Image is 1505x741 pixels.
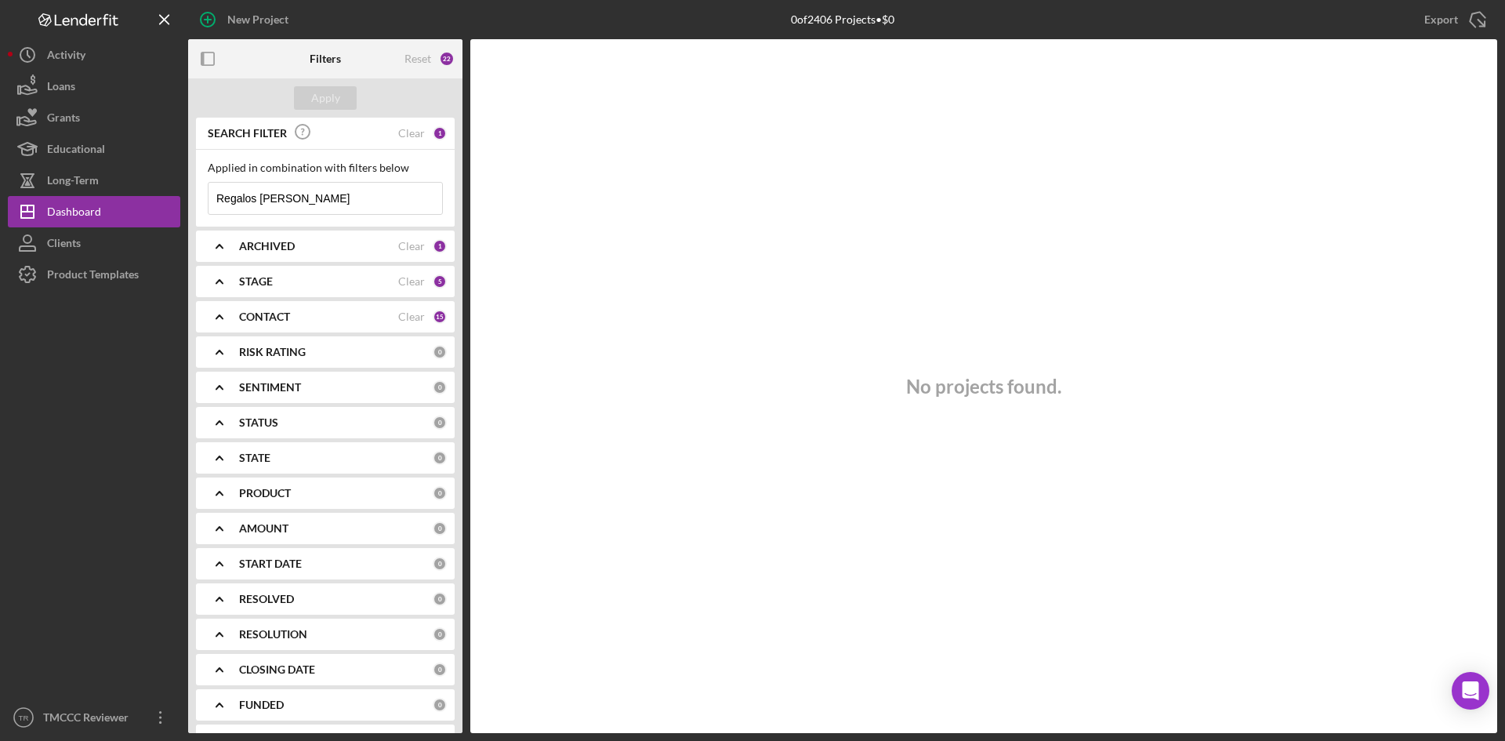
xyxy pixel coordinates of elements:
div: 0 [433,627,447,641]
b: SEARCH FILTER [208,127,287,140]
button: Product Templates [8,259,180,290]
div: Clients [47,227,81,263]
div: 0 [433,380,447,394]
div: Dashboard [47,196,101,231]
button: Long-Term [8,165,180,196]
b: RISK RATING [239,346,306,358]
div: Loans [47,71,75,106]
b: RESOLVED [239,593,294,605]
div: Applied in combination with filters below [208,162,443,174]
b: Filters [310,53,341,65]
div: Activity [47,39,85,74]
div: Clear [398,275,425,288]
button: Activity [8,39,180,71]
div: New Project [227,4,288,35]
div: Clear [398,311,425,323]
div: Product Templates [47,259,139,294]
div: 0 [433,416,447,430]
div: 1 [433,239,447,253]
button: New Project [188,4,304,35]
div: Educational [47,133,105,169]
div: Long-Term [47,165,99,200]
div: 0 [433,698,447,712]
div: Grants [47,102,80,137]
button: TRTMCCC Reviewer [8,702,180,733]
text: TR [19,714,29,722]
b: CLOSING DATE [239,663,315,676]
div: 0 [433,557,447,571]
b: ARCHIVED [239,240,295,252]
button: Export [1409,4,1497,35]
div: 0 [433,345,447,359]
div: 0 [433,592,447,606]
b: RESOLUTION [239,628,307,641]
div: 5 [433,274,447,289]
h3: No projects found. [906,376,1061,398]
div: 1 [433,126,447,140]
button: Grants [8,102,180,133]
b: PRODUCT [239,487,291,499]
div: Apply [311,86,340,110]
div: 0 [433,451,447,465]
button: Educational [8,133,180,165]
button: Dashboard [8,196,180,227]
div: 0 of 2406 Projects • $0 [791,13,894,26]
b: FUNDED [239,699,284,711]
b: STATE [239,452,270,464]
div: Open Intercom Messenger [1452,672,1489,710]
div: 0 [433,521,447,536]
b: SENTIMENT [239,381,301,394]
div: Reset [404,53,431,65]
div: 0 [433,663,447,677]
div: Export [1424,4,1458,35]
b: STAGE [239,275,273,288]
div: 22 [439,51,455,67]
b: CONTACT [239,311,290,323]
b: AMOUNT [239,522,288,535]
b: START DATE [239,558,302,570]
b: STATUS [239,416,278,429]
button: Clients [8,227,180,259]
div: Clear [398,127,425,140]
div: TMCCC Reviewer [39,702,141,737]
button: Apply [294,86,357,110]
div: 0 [433,486,447,500]
div: Clear [398,240,425,252]
button: Loans [8,71,180,102]
div: 15 [433,310,447,324]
